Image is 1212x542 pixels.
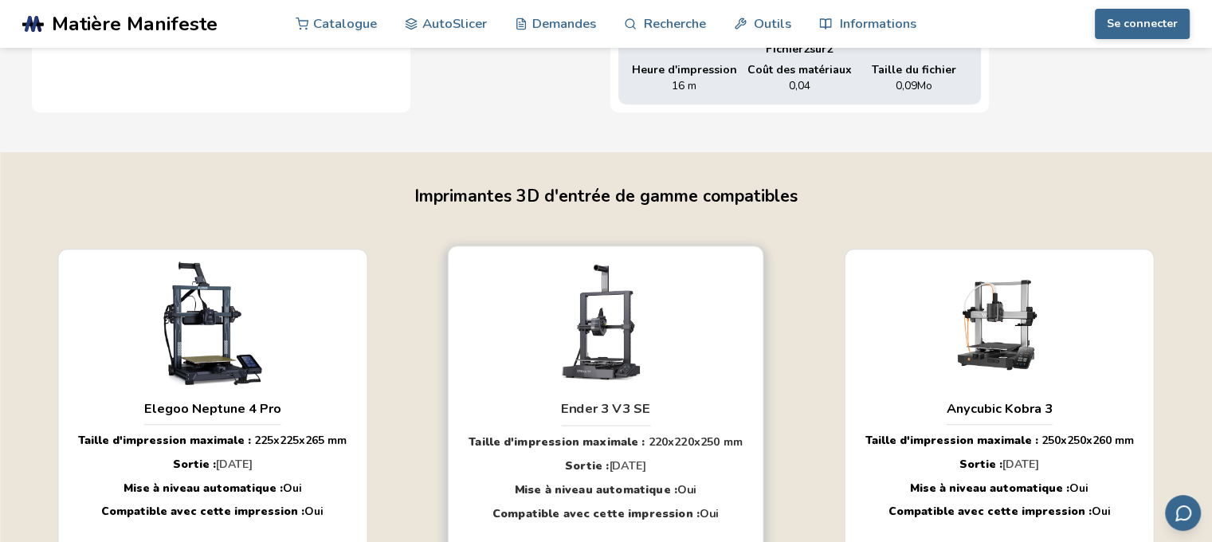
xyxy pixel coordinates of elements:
[724,434,743,449] font: mm
[700,434,720,449] font: 250
[1092,433,1112,448] font: 260
[1165,495,1201,531] button: Envoyer des commentaires par e-mail
[1069,481,1088,496] font: Oui
[700,505,719,520] font: Oui
[328,433,347,448] font: mm
[131,261,296,385] img: Elegoo Neptune 4 Pro
[124,481,283,496] font: Mise à niveau automatique :
[299,433,305,448] font: x
[826,41,833,57] font: 2
[283,481,302,496] font: Oui
[694,434,700,449] font: x
[1115,433,1134,448] font: mm
[313,14,377,33] font: Catalogue
[910,481,1069,496] font: Mise à niveau automatique :
[917,261,1082,385] img: Anycubic Kobra 3
[644,14,706,33] font: Recherche
[101,504,304,519] font: Compatible avec cette impression :
[865,433,1038,448] font: Taille d'impression maximale :
[959,457,1002,472] font: Sortie :
[561,399,650,417] font: Ender 3 V3 SE
[872,62,956,77] font: Taille du fichier
[610,458,647,473] font: [DATE]
[675,434,694,449] font: 220
[173,457,216,472] font: Sortie :
[565,458,609,473] font: Sortie :
[414,185,798,207] font: Imprimantes 3D d'entrée de gamme compatibles
[677,481,696,497] font: Oui
[649,434,668,449] font: 220
[1086,433,1092,448] font: x
[1067,433,1086,448] font: 250
[1107,16,1178,31] font: Se connecter
[917,78,932,93] font: Mo
[492,505,700,520] font: Compatible avec cette impression :
[1002,457,1039,472] font: [DATE]
[766,41,803,57] font: Fichier
[469,434,645,449] font: Taille d'impression maximale :
[273,433,280,448] font: x
[1095,9,1190,39] button: Se connecter
[280,433,299,448] font: 225
[672,78,696,93] font: 16 m
[896,78,917,93] font: 0,09
[1061,433,1067,448] font: x
[304,504,324,519] font: Oui
[810,41,826,57] font: sur
[254,433,273,448] font: 225
[52,10,218,37] font: Matière Manifeste
[532,14,596,33] font: Demandes
[747,62,851,77] font: Coût des matériaux
[515,481,677,497] font: Mise à niveau automatique :
[803,41,810,57] font: 2
[144,399,281,418] font: Elegoo Neptune 4 Pro
[669,434,675,449] font: x
[1092,504,1111,519] font: Oui
[1041,433,1061,448] font: 250
[632,62,737,77] font: Heure d'impression
[888,504,1092,519] font: Compatible avec cette impression :
[216,457,253,472] font: [DATE]
[947,399,1053,418] font: Anycubic Kobra 3
[305,433,324,448] font: 265
[840,14,916,33] font: Informations
[522,258,690,384] img: Ender 3 V3 SE
[788,78,810,93] font: 0,04
[422,14,487,33] font: AutoSlicer
[78,433,251,448] font: Taille d'impression maximale :
[754,14,791,33] font: Outils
